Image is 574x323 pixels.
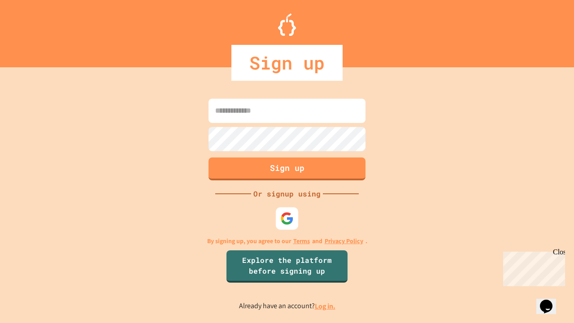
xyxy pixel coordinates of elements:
[231,45,343,81] div: Sign up
[280,212,294,225] img: google-icon.svg
[209,157,365,180] button: Sign up
[207,236,367,246] p: By signing up, you agree to our and .
[325,236,363,246] a: Privacy Policy
[251,188,323,199] div: Or signup using
[239,301,335,312] p: Already have an account?
[536,287,565,314] iframe: chat widget
[293,236,310,246] a: Terms
[226,250,348,283] a: Explore the platform before signing up
[500,248,565,286] iframe: chat widget
[278,13,296,36] img: Logo.svg
[315,301,335,311] a: Log in.
[4,4,62,57] div: Chat with us now!Close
